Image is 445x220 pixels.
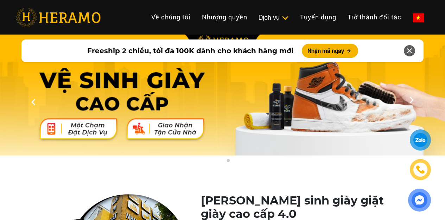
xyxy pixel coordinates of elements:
img: vn-flag.png [413,13,424,22]
a: Nhượng quyền [196,10,253,25]
span: Freeship 2 chiều, tối đa 100K dành cho khách hàng mới [87,45,293,56]
a: Về chúng tôi [146,10,196,25]
img: phone-icon [416,165,425,174]
button: 2 [224,159,231,166]
button: Nhận mã ngay [302,44,358,58]
img: heramo-logo.png [15,8,101,26]
a: phone-icon [411,160,430,179]
img: subToggleIcon [281,14,289,22]
a: Trở thành đối tác [342,10,407,25]
a: Tuyển dụng [294,10,342,25]
button: 1 [214,159,221,166]
div: Dịch vụ [259,13,289,22]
